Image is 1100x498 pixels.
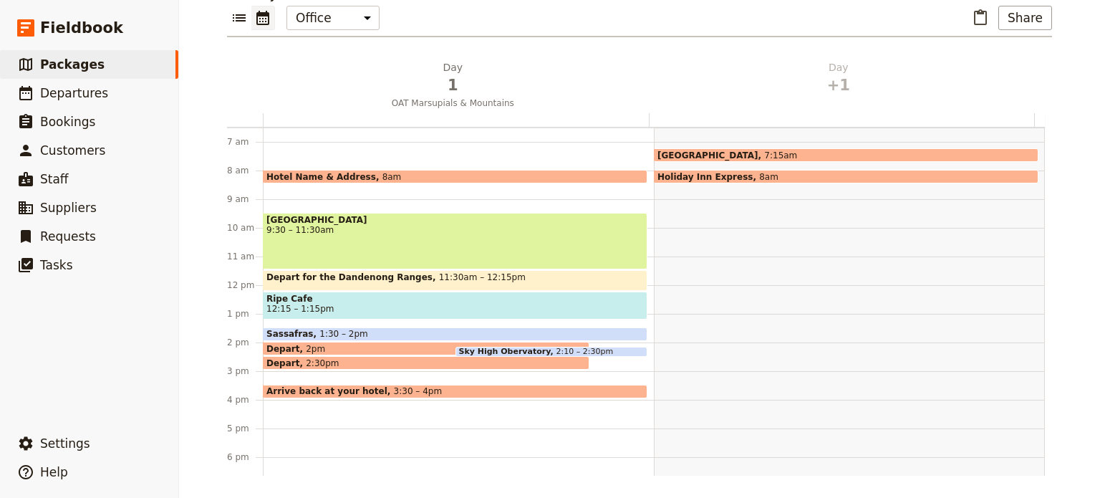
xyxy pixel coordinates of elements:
span: Holiday Inn Express [657,172,759,181]
div: Depart2:30pm [263,356,589,370]
div: 7 am [227,136,263,148]
div: 5 pm [227,423,263,434]
span: 12:15 – 1:15pm [266,304,334,314]
div: Arrive back at your hotel3:30 – 4pm [263,385,647,398]
span: Help [40,465,68,479]
span: Ripe Cafe [266,294,644,304]
button: Day1OAT Marsupials & Mountains [263,60,649,113]
span: Hotel Name & Address [266,172,382,181]
div: [GEOGRAPHIC_DATA]7:15am [654,148,1038,162]
span: Suppliers [40,201,97,215]
div: 3 pm [227,365,263,377]
span: 9:30 – 11:30am [266,225,644,235]
div: Sky High Obervatory2:10 – 2:30pm [455,347,648,357]
span: Depart for the Dandenong Ranges [266,272,439,282]
div: 4 pm [227,394,263,406]
div: Holiday Inn Express8am [654,170,1038,183]
span: 3:30 – 4pm [394,386,443,396]
span: Depart [266,344,306,353]
span: 2pm [306,344,325,353]
span: Departures [40,86,108,100]
span: 2:30pm [306,358,339,368]
div: Hotel Name & Address8am [263,170,647,183]
span: Arrive back at your hotel [266,386,394,396]
button: Paste itinerary item [968,6,993,30]
span: Staff [40,172,69,186]
span: Requests [40,229,96,244]
button: Day+1 [649,60,1035,102]
div: Depart for the Dandenong Ranges11:30am – 12:15pm [263,270,647,291]
span: Packages [40,57,105,72]
div: 9 am [227,193,263,205]
span: Bookings [40,115,95,129]
span: Depart [266,358,306,368]
span: Sassafras [266,329,319,339]
span: 8am [759,172,778,181]
span: Sky High Obervatory [459,348,556,356]
span: Customers [40,143,105,158]
span: 7:15am [764,150,797,160]
span: 1:30 – 2pm [319,329,368,339]
span: +1 [655,75,1023,96]
div: [GEOGRAPHIC_DATA]9:30 – 11:30am [263,213,647,269]
span: 11:30am – 12:15pm [439,272,526,289]
button: Share [998,6,1052,30]
div: 1 pm [227,308,263,320]
span: [GEOGRAPHIC_DATA] [657,150,764,160]
h2: Day [269,60,637,96]
span: 8am [382,172,402,181]
h2: Day [655,60,1023,96]
div: 11 am [227,251,263,262]
div: 12 pm [227,279,263,291]
button: Calendar view [251,6,275,30]
span: Settings [40,436,90,451]
div: 2 pm [227,337,263,348]
span: Tasks [40,258,73,272]
div: 8 am [227,165,263,176]
span: 1 [269,75,637,96]
span: OAT Marsupials & Mountains [263,97,643,109]
div: 6 pm [227,451,263,463]
span: 2:10 – 2:30pm [556,348,614,356]
div: 10 am [227,222,263,234]
button: List view [227,6,251,30]
div: Depart2pm [263,342,589,355]
div: Sassafras1:30 – 2pm [263,327,647,341]
div: Ripe Cafe12:15 – 1:15pm [263,292,647,320]
span: [GEOGRAPHIC_DATA] [266,215,644,225]
span: Fieldbook [40,17,123,39]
